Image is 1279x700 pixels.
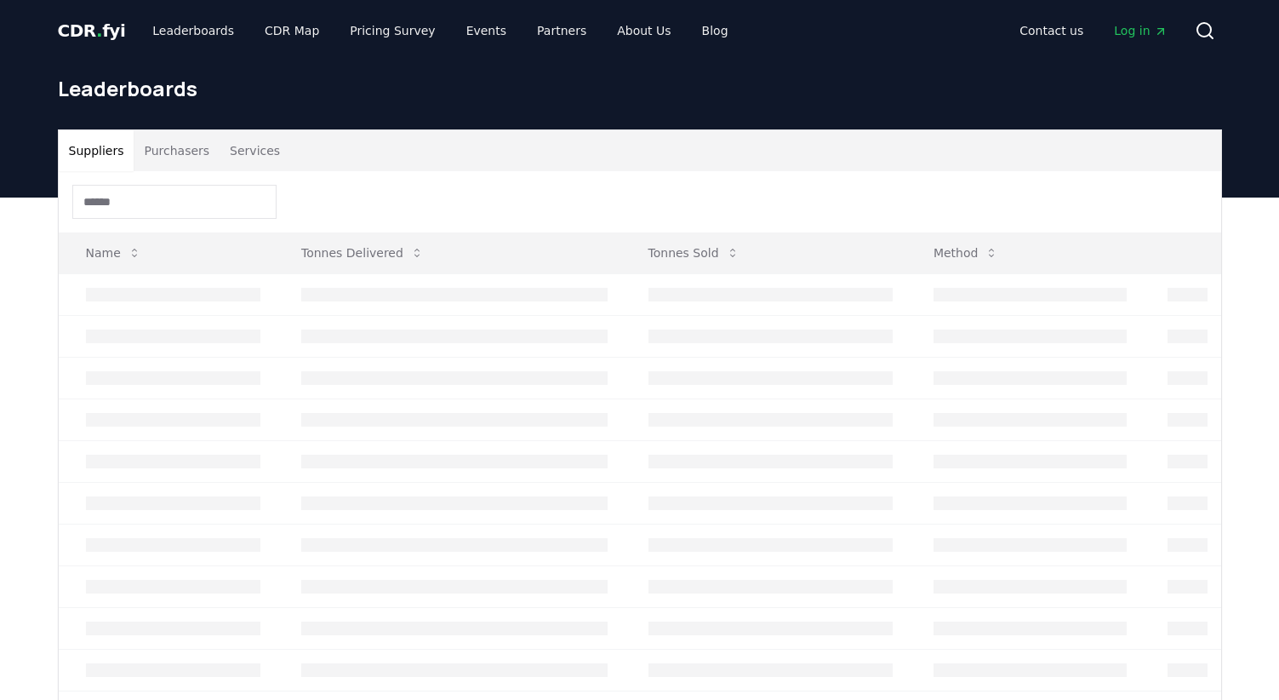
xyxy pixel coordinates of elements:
[1114,22,1167,39] span: Log in
[96,20,102,41] span: .
[58,19,126,43] a: CDR.fyi
[523,15,600,46] a: Partners
[688,15,742,46] a: Blog
[134,130,220,171] button: Purchasers
[139,15,741,46] nav: Main
[251,15,333,46] a: CDR Map
[603,15,684,46] a: About Us
[635,236,753,270] button: Tonnes Sold
[58,20,126,41] span: CDR fyi
[1006,15,1097,46] a: Contact us
[1006,15,1180,46] nav: Main
[220,130,290,171] button: Services
[1100,15,1180,46] a: Log in
[58,75,1222,102] h1: Leaderboards
[139,15,248,46] a: Leaderboards
[336,15,448,46] a: Pricing Survey
[59,130,134,171] button: Suppliers
[920,236,1013,270] button: Method
[72,236,155,270] button: Name
[453,15,520,46] a: Events
[288,236,437,270] button: Tonnes Delivered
